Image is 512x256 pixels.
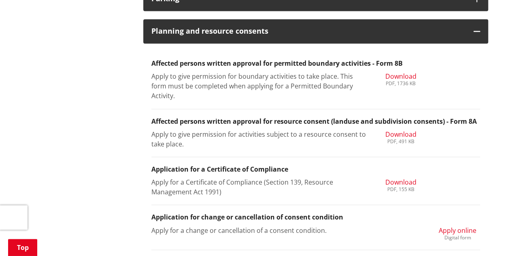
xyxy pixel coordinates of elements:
p: Apply for a change or cancellation of a consent condition. [151,225,366,235]
span: Download [385,177,416,186]
a: Apply online Digital form [439,225,476,240]
a: Download PDF, 1736 KB [385,71,416,86]
div: PDF, 491 KB [385,139,416,144]
h3: Affected persons written approval for resource consent (landuse and subdivision consents) - Form 8A [151,117,480,125]
p: Apply for a Certificate of Compliance (Section 139, Resource Management Act 1991) [151,177,366,196]
h3: Affected persons written approval for permitted boundary activities - Form 8B [151,60,480,67]
span: Download [385,72,416,81]
h3: Application for a Certificate of Compliance [151,165,480,173]
div: Digital form [439,235,476,240]
a: Download PDF, 155 KB [385,177,416,191]
a: Download PDF, 491 KB [385,129,416,144]
span: Apply online [439,226,476,234]
iframe: Messenger Launcher [475,222,504,251]
span: Download [385,129,416,138]
p: Apply to give permission for activities subject to a resource consent to take place. [151,129,366,148]
h3: Planning and resource consents [151,27,465,35]
div: PDF, 155 KB [385,187,416,191]
div: PDF, 1736 KB [385,81,416,86]
h3: Application for change or cancellation of consent condition [151,213,480,221]
p: Apply to give permission for boundary activities to take place. This form must be completed when ... [151,71,366,101]
a: Top [8,239,37,256]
